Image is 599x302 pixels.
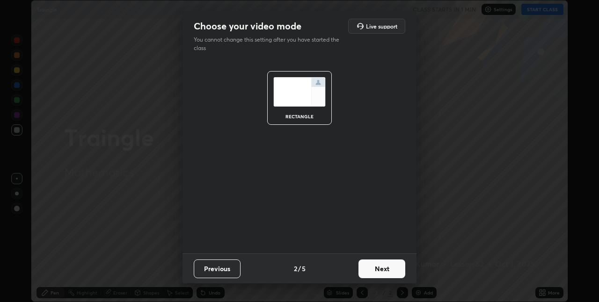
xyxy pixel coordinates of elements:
h4: 5 [302,264,306,273]
h4: / [298,264,301,273]
button: Next [358,259,405,278]
div: rectangle [281,114,318,119]
h2: Choose your video mode [194,20,301,32]
p: You cannot change this setting after you have started the class [194,36,345,52]
h4: 2 [294,264,297,273]
button: Previous [194,259,241,278]
h5: Live support [366,23,397,29]
img: normalScreenIcon.ae25ed63.svg [273,77,326,107]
